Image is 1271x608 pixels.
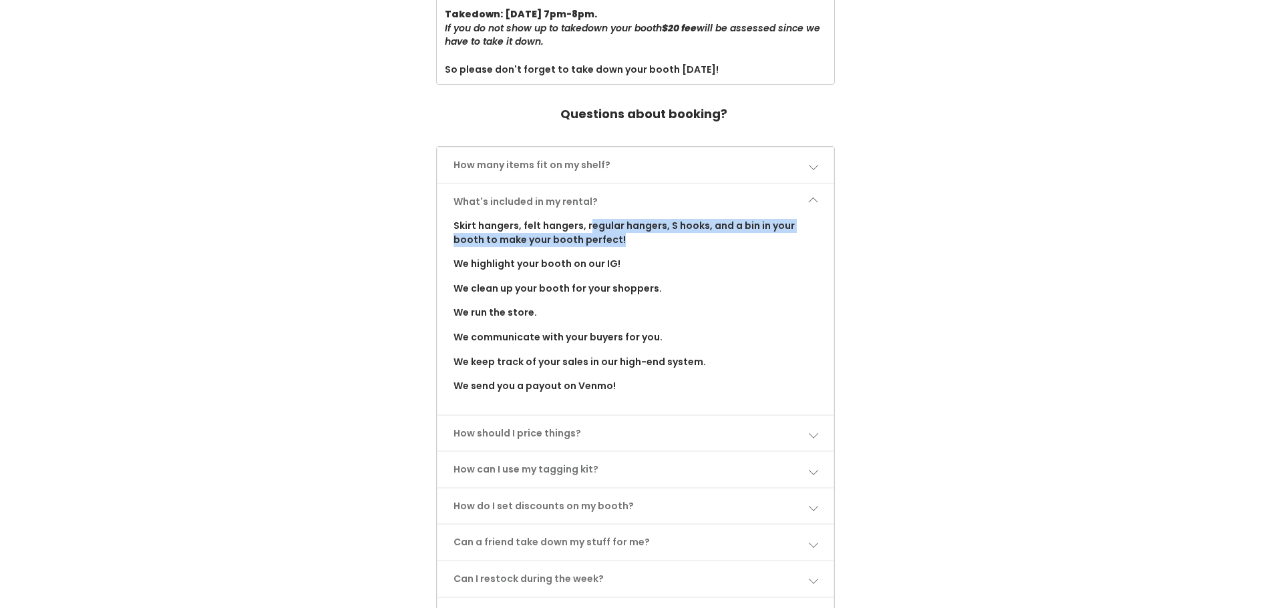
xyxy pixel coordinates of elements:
[453,379,818,393] p: We send you a payout on Venmo!
[437,184,834,220] a: What's included in my rental?
[437,147,834,183] a: How many items fit on my shelf?
[445,21,820,49] i: If you do not show up to takedown your booth will be assessed since we have to take it down.
[437,489,834,524] a: How do I set discounts on my booth?
[453,282,818,296] p: We clean up your booth for your shoppers.
[560,101,727,127] h4: Questions about booking?
[437,525,834,560] a: Can a friend take down my stuff for me?
[445,7,597,21] b: Takedown: [DATE] 7pm-8pm.
[437,452,834,487] a: How can I use my tagging kit?
[437,416,834,451] a: How should I price things?
[662,21,697,35] b: $20 fee
[453,355,818,369] p: We keep track of your sales in our high-end system.
[453,330,818,344] p: We communicate with your buyers for you.
[453,219,818,246] p: Skirt hangers, felt hangers, regular hangers, S hooks, and a bin in your booth to make your booth...
[437,561,834,597] a: Can I restock during the week?
[453,257,818,271] p: We highlight your booth on our IG!
[453,306,818,320] p: We run the store.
